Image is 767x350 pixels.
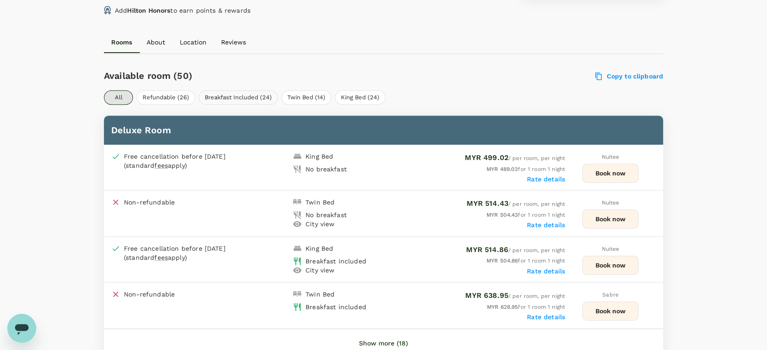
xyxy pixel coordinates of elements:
[305,244,333,253] div: King Bed
[127,7,170,14] span: Hilton Honors
[305,266,334,275] div: City view
[115,6,251,15] p: Add to earn points & rewards
[487,258,565,264] span: for 1 room 1 night
[124,290,175,299] p: Non-refundable
[124,198,175,207] p: Non-refundable
[305,152,333,161] div: King Bed
[305,198,334,207] div: Twin Bed
[137,90,195,105] button: Refundable (26)
[487,212,518,218] span: MYR 504.43
[466,247,565,253] span: / per room, per night
[527,221,565,228] label: Rate details
[305,165,347,174] div: No breakfast
[124,152,246,170] div: Free cancellation before [DATE] (standard apply)
[465,291,508,300] span: MYR 638.95
[124,244,246,262] div: Free cancellation before [DATE] (standard apply)
[466,245,508,254] span: MYR 514.86
[305,257,366,266] div: Breakfast included
[602,246,619,252] span: Nuitee
[527,175,565,183] label: Rate details
[305,302,366,311] div: Breakfast included
[465,293,565,299] span: / per room, per night
[487,304,565,310] span: for 1 room 1 night
[293,290,302,299] img: double-bed-icon
[199,90,278,105] button: Breakfast Included (24)
[154,162,168,169] span: fees
[221,38,246,47] p: Reviews
[595,72,663,80] label: Copy to clipboard
[7,314,36,343] iframe: Button to launch messaging window
[293,198,302,207] img: double-bed-icon
[487,258,518,264] span: MYR 504.86
[104,90,133,105] button: All
[281,90,331,105] button: Twin Bed (14)
[602,199,619,206] span: Nuitee
[465,153,508,162] span: MYR 499.02
[111,38,132,47] p: Rooms
[602,154,619,160] span: Nuitee
[582,164,639,183] button: Book now
[335,90,385,105] button: King Bed (24)
[527,267,565,275] label: Rate details
[582,256,639,275] button: Book now
[467,199,508,208] span: MYR 514.43
[582,209,639,228] button: Book now
[305,219,334,228] div: City view
[111,123,656,137] h6: Deluxe Room
[487,166,518,172] span: MYR 489.02
[305,210,347,219] div: No breakfast
[293,244,302,253] img: king-bed-icon
[467,201,565,207] span: / per room, per night
[465,155,565,161] span: / per room, per night
[487,166,565,172] span: for 1 room 1 night
[104,68,428,83] h6: Available room (50)
[154,254,168,261] span: fees
[180,38,206,47] p: Location
[527,313,565,321] label: Rate details
[293,152,302,161] img: king-bed-icon
[305,290,334,299] div: Twin Bed
[582,301,639,321] button: Book now
[147,38,165,47] p: About
[602,292,619,298] span: Sabre
[487,304,518,310] span: MYR 628.95
[487,212,565,218] span: for 1 room 1 night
